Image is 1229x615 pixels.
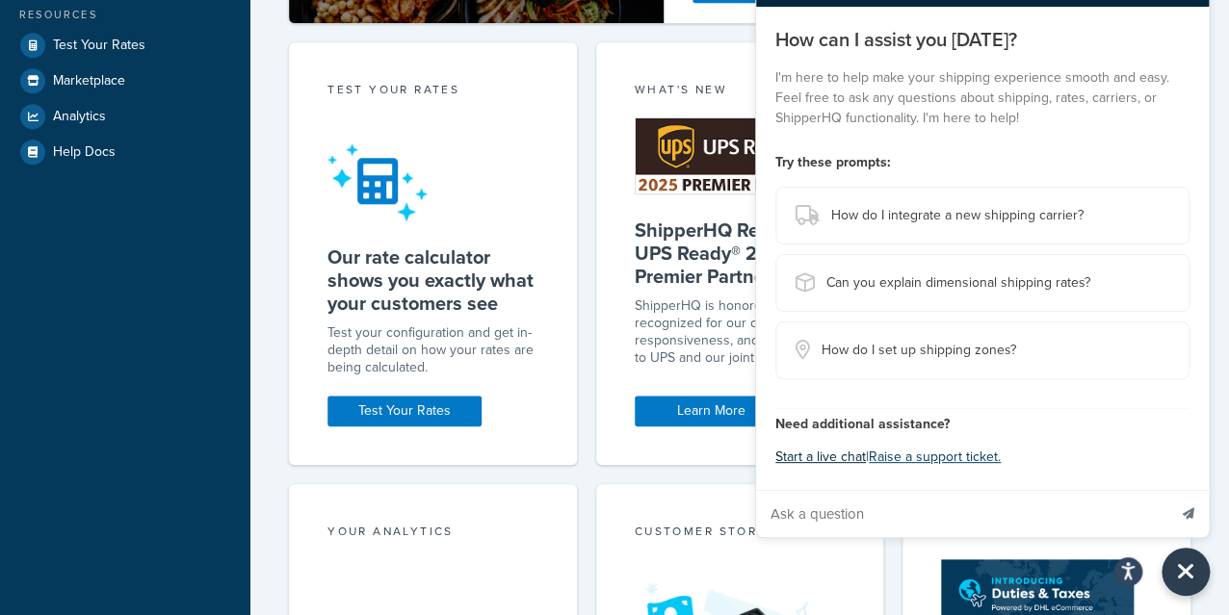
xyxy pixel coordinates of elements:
[869,447,1001,467] a: Raise a support ticket.
[14,135,236,169] a: Help Docs
[53,109,106,125] span: Analytics
[775,26,1190,53] p: How can I assist you [DATE]?
[775,254,1190,312] button: Can you explain dimensional shipping rates?
[635,396,789,426] a: Learn More
[635,523,846,545] div: Customer Story
[822,337,1016,364] span: How do I set up shipping zones?
[756,491,1166,537] input: Ask a question
[635,81,846,103] div: What's New
[14,7,236,23] div: Resources
[1168,490,1209,537] button: Send message
[775,414,1190,434] h4: Need additional assistance?
[831,202,1084,229] span: How do I integrate a new shipping carrier?
[775,444,866,471] button: Start a live chat
[327,396,482,426] a: Test Your Rates
[327,523,538,545] div: Your Analytics
[327,245,538,315] h5: Our rate calculator shows you exactly what your customers see
[775,67,1190,128] p: I'm here to help make your shipping experience smooth and easy. Feel free to ask any questions ab...
[635,297,846,367] p: ShipperHQ is honored to be recognized for our collaboration, responsiveness, and commitment to UP...
[327,324,538,376] div: Test your configuration and get in-depth detail on how your rates are being calculated.
[826,269,1090,296] span: Can you explain dimensional shipping rates?
[14,28,236,63] a: Test Your Rates
[327,81,538,103] div: Test your rates
[775,152,1190,172] h4: Try these prompts:
[53,38,145,54] span: Test Your Rates
[53,73,125,90] span: Marketplace
[53,144,116,161] span: Help Docs
[635,218,846,288] h5: ShipperHQ Receives UPS Ready® 2025 Premier Partner Award
[1162,548,1210,596] button: Close Resource Center
[775,321,1190,379] button: How do I set up shipping zones?
[775,187,1190,244] button: How do I integrate a new shipping carrier?
[14,64,236,98] a: Marketplace
[14,99,236,134] a: Analytics
[775,444,1190,471] p: |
